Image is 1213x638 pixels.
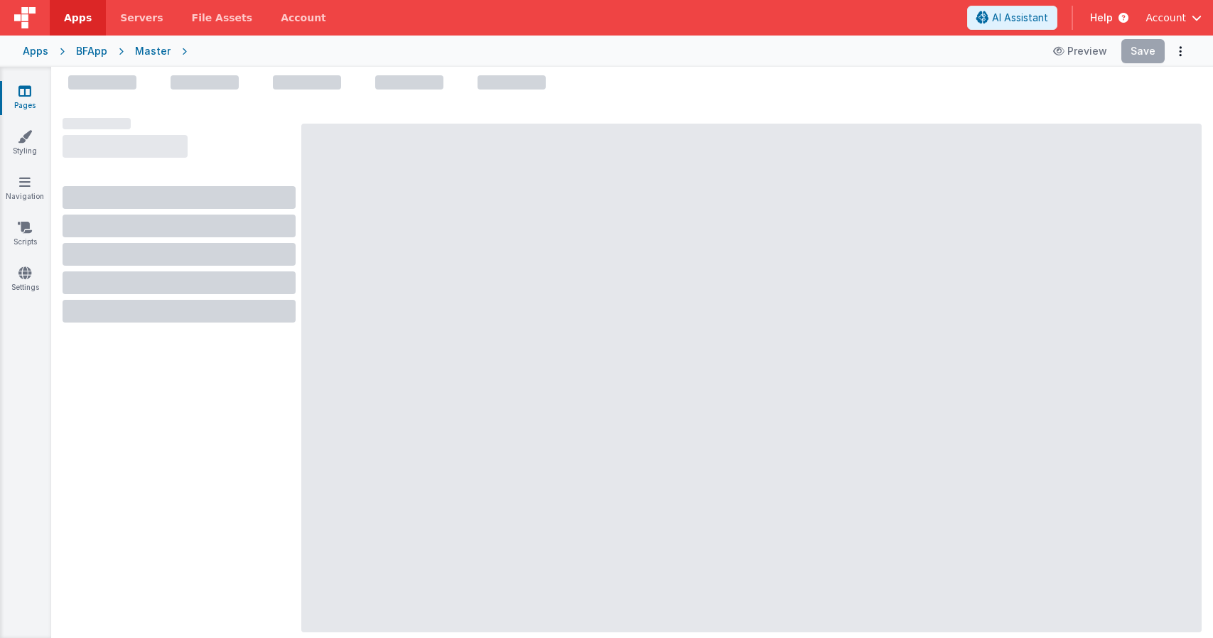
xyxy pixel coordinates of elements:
button: AI Assistant [967,6,1057,30]
div: Apps [23,44,48,58]
span: File Assets [192,11,253,25]
span: AI Assistant [992,11,1048,25]
button: Options [1170,41,1190,61]
span: Account [1145,11,1186,25]
span: Servers [120,11,163,25]
span: Apps [64,11,92,25]
div: Master [135,44,171,58]
span: Help [1090,11,1113,25]
button: Save [1121,39,1165,63]
button: Account [1145,11,1202,25]
button: Preview [1045,40,1116,63]
div: BFApp [76,44,107,58]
